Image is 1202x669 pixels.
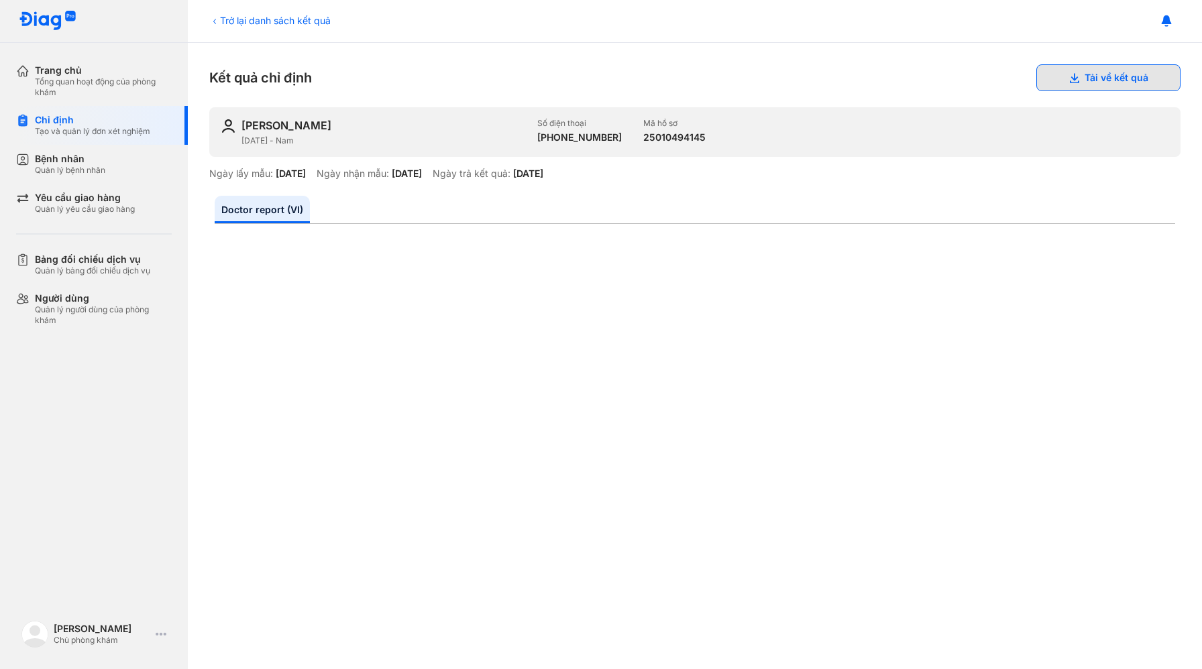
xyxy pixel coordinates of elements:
div: Quản lý bệnh nhân [35,165,105,176]
div: Ngày trả kết quả: [433,168,510,180]
img: logo [19,11,76,32]
div: Số điện thoại [537,118,622,129]
div: Tổng quan hoạt động của phòng khám [35,76,172,98]
div: [PERSON_NAME] [54,623,150,635]
div: Tạo và quản lý đơn xét nghiệm [35,126,150,137]
div: 25010494145 [643,131,706,143]
div: [PHONE_NUMBER] [537,131,622,143]
div: Trở lại danh sách kết quả [209,13,331,27]
img: user-icon [220,118,236,134]
div: Người dùng [35,292,172,304]
div: Chủ phòng khám [54,635,150,646]
div: Ngày nhận mẫu: [317,168,389,180]
img: logo [21,621,48,648]
div: [DATE] [276,168,306,180]
div: [DATE] - Nam [241,135,527,146]
div: Kết quả chỉ định [209,64,1181,91]
button: Tải về kết quả [1036,64,1181,91]
div: [DATE] [392,168,422,180]
div: Trang chủ [35,64,172,76]
div: Chỉ định [35,114,150,126]
div: Quản lý người dùng của phòng khám [35,304,172,326]
a: Doctor report (VI) [215,196,310,223]
div: Bệnh nhân [35,153,105,165]
div: [PERSON_NAME] [241,118,331,133]
div: Bảng đối chiếu dịch vụ [35,253,150,265]
div: Yêu cầu giao hàng [35,192,135,204]
div: Mã hồ sơ [643,118,706,129]
div: Quản lý yêu cầu giao hàng [35,204,135,215]
div: Quản lý bảng đối chiếu dịch vụ [35,265,150,276]
div: [DATE] [513,168,543,180]
div: Ngày lấy mẫu: [209,168,273,180]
